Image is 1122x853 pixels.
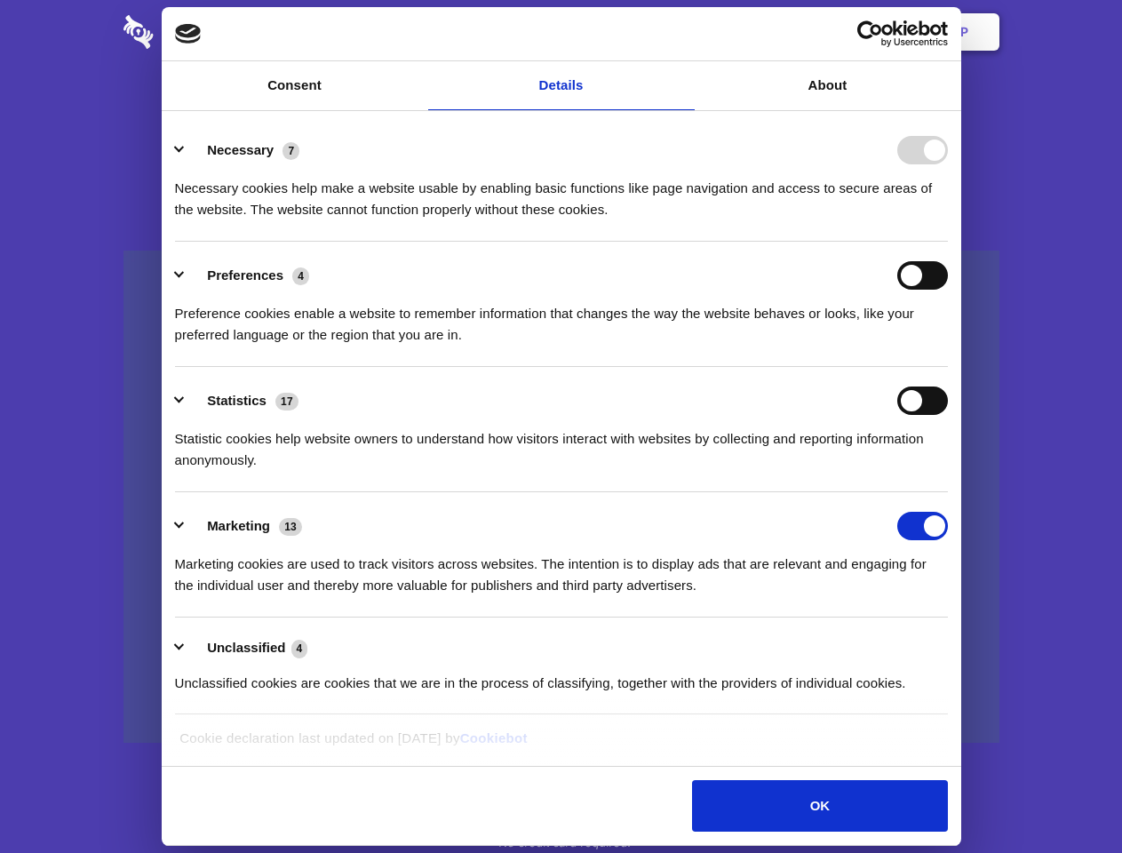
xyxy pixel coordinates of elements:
h4: Auto-redaction of sensitive data, encrypted data sharing and self-destructing private chats. Shar... [123,162,999,220]
a: Wistia video thumbnail [123,251,999,744]
span: 4 [291,640,308,658]
button: OK [692,780,947,832]
span: 4 [292,267,309,285]
button: Preferences (4) [175,261,321,290]
button: Statistics (17) [175,387,310,415]
div: Necessary cookies help make a website usable by enabling basic functions like page navigation and... [175,164,948,220]
a: About [695,61,961,110]
a: Pricing [521,4,599,60]
button: Marketing (13) [175,512,314,540]
a: Consent [162,61,428,110]
label: Statistics [207,393,267,408]
img: logo [175,24,202,44]
div: Marketing cookies are used to track visitors across websites. The intention is to display ads tha... [175,540,948,596]
label: Necessary [207,142,274,157]
img: logo-wordmark-white-trans-d4663122ce5f474addd5e946df7df03e33cb6a1c49d2221995e7729f52c070b2.svg [123,15,275,49]
a: Details [428,61,695,110]
a: Login [806,4,883,60]
a: Usercentrics Cookiebot - opens in a new window [792,20,948,47]
button: Unclassified (4) [175,637,319,659]
div: Cookie declaration last updated on [DATE] by [166,728,956,762]
a: Cookiebot [460,730,528,745]
div: Statistic cookies help website owners to understand how visitors interact with websites by collec... [175,415,948,471]
span: 17 [275,393,298,411]
span: 7 [282,142,299,160]
iframe: Drift Widget Chat Controller [1033,764,1101,832]
label: Marketing [207,518,270,533]
div: Unclassified cookies are cookies that we are in the process of classifying, together with the pro... [175,659,948,694]
a: Contact [720,4,802,60]
span: 13 [279,518,302,536]
h1: Eliminate Slack Data Loss. [123,80,999,144]
button: Necessary (7) [175,136,311,164]
label: Preferences [207,267,283,283]
div: Preference cookies enable a website to remember information that changes the way the website beha... [175,290,948,346]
